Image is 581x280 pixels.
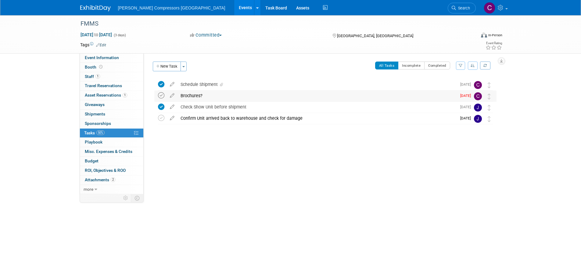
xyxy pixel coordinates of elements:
[480,62,490,69] a: Refresh
[84,130,105,135] span: Tasks
[85,93,127,97] span: Asset Reservations
[484,2,495,14] img: Crystal Wilson
[80,81,143,90] a: Travel Reservations
[85,149,132,154] span: Misc. Expenses & Credits
[488,82,491,88] i: Move task
[80,175,143,185] a: Attachments2
[85,140,102,144] span: Playbook
[488,116,491,122] i: Move task
[85,55,119,60] span: Event Information
[80,110,143,119] a: Shipments
[80,100,143,109] a: Giveaways
[440,32,503,41] div: Event Format
[80,63,143,72] a: Booth
[486,42,502,45] div: Event Rating
[95,74,100,79] span: 1
[375,62,399,69] button: All Tasks
[178,90,457,101] div: Brochures?
[84,187,93,192] span: more
[460,82,474,87] span: [DATE]
[488,94,491,99] i: Move task
[98,65,104,69] span: Booth not reserved yet
[96,130,105,135] span: 50%
[460,116,474,120] span: [DATE]
[80,5,111,11] img: ExhibitDay
[178,79,457,90] div: Schedule Shipment
[80,42,106,48] td: Tags
[85,74,100,79] span: Staff
[80,72,143,81] a: Staff1
[113,33,126,37] span: (3 days)
[123,93,127,97] span: 1
[188,32,224,38] button: Committed
[460,105,474,109] span: [DATE]
[178,102,457,112] div: Check Show Unit before shipment
[85,121,111,126] span: Sponsorships
[80,185,143,194] a: more
[85,83,122,88] span: Travel Reservations
[80,147,143,156] a: Misc. Expenses & Credits
[80,119,143,128] a: Sponsorships
[118,5,225,10] span: [PERSON_NAME] Compressors [GEOGRAPHIC_DATA]
[424,62,450,69] button: Completed
[337,34,413,38] span: [GEOGRAPHIC_DATA], [GEOGRAPHIC_DATA]
[78,18,467,29] div: FMMS
[178,113,457,123] div: Confirm Unit arrived back to warehouse and check for damage
[80,138,143,147] a: Playbook
[85,158,99,163] span: Budget
[474,104,482,112] img: JOHN DEMAR
[85,168,126,173] span: ROI, Objectives & ROO
[474,81,482,89] img: Crystal Wilson
[80,157,143,166] a: Budget
[131,194,143,202] td: Toggle Event Tabs
[398,62,425,69] button: Incomplete
[80,53,143,62] a: Event Information
[481,33,487,37] img: Format-Inperson.png
[93,32,99,37] span: to
[456,6,470,10] span: Search
[85,112,105,116] span: Shipments
[448,3,476,13] a: Search
[167,115,178,121] a: edit
[474,92,482,100] img: Crystal Wilson
[80,91,143,100] a: Asset Reservations1
[474,115,482,123] img: JOHN DEMAR
[167,104,178,110] a: edit
[153,62,181,71] button: New Task
[460,94,474,98] span: [DATE]
[167,93,178,98] a: edit
[96,43,106,47] a: Edit
[80,32,112,37] span: [DATE] [DATE]
[111,177,115,182] span: 2
[488,105,491,111] i: Move task
[85,102,105,107] span: Giveaways
[167,82,178,87] a: edit
[80,129,143,138] a: Tasks50%
[85,177,115,182] span: Attachments
[120,194,131,202] td: Personalize Event Tab Strip
[80,166,143,175] a: ROI, Objectives & ROO
[85,65,104,69] span: Booth
[488,33,502,37] div: In-Person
